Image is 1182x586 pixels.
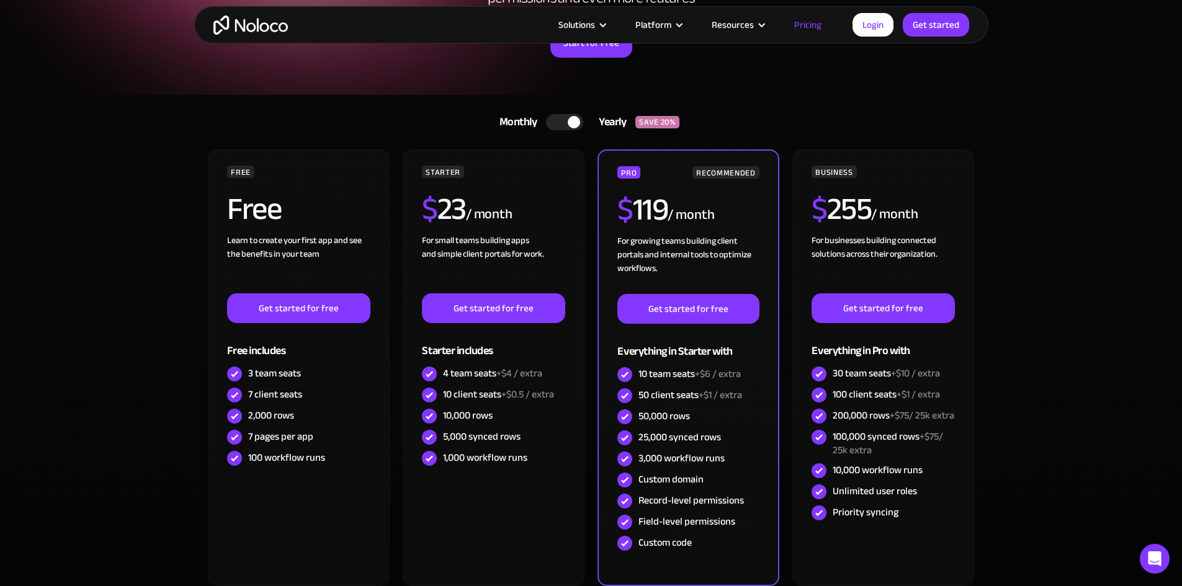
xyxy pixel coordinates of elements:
div: Custom domain [638,473,704,486]
div: Everything in Starter with [617,324,759,364]
h2: 255 [812,193,871,224]
span: +$75/ 25k extra [833,427,943,459]
div: For growing teams building client portals and internal tools to optimize workflows. [617,234,759,294]
div: Yearly [583,113,635,131]
a: Get started [903,13,969,37]
div: 10,000 workflow runs [833,463,923,477]
div: STARTER [422,166,463,178]
div: Resources [712,17,754,33]
span: +$0.5 / extra [501,385,554,404]
div: Solutions [558,17,595,33]
div: 1,000 workflow runs [443,451,527,464]
div: 100 client seats [833,388,940,401]
div: 5,000 synced rows [443,430,521,443]
div: 10,000 rows [443,409,493,422]
div: / month [466,205,513,224]
span: +$4 / extra [496,364,542,383]
div: Monthly [484,113,547,131]
div: 30 team seats [833,366,940,380]
div: SAVE 20% [635,116,679,128]
div: 3,000 workflow runs [638,451,725,465]
div: 25,000 synced rows [638,430,721,444]
span: +$10 / extra [891,364,940,383]
div: Open Intercom Messenger [1140,544,1170,574]
a: Get started for free [227,293,370,323]
div: 10 client seats [443,388,554,401]
div: Unlimited user roles [833,484,917,498]
a: Get started for free [422,293,565,323]
h2: Free [227,193,281,224]
div: Priority syncing [833,505,898,519]
div: 200,000 rows [833,409,954,422]
div: / month [668,205,714,225]
div: Starter includes [422,323,565,363]
a: Pricing [779,17,837,33]
div: 7 client seats [248,388,302,401]
div: 4 team seats [443,366,542,380]
a: Login [853,13,893,37]
span: $ [812,180,827,238]
span: +$6 / extra [695,365,741,383]
span: $ [617,180,633,239]
div: Solutions [543,17,620,33]
div: PRO [617,166,640,179]
div: Platform [635,17,671,33]
div: Everything in Pro with [812,323,954,363]
div: 2,000 rows [248,409,294,422]
div: For small teams building apps and simple client portals for work. ‍ [422,234,565,293]
div: Record-level permissions [638,494,744,507]
div: Resources [696,17,779,33]
span: +$1 / extra [699,386,742,404]
h2: 119 [617,194,668,225]
div: / month [871,205,918,224]
div: Custom code [638,536,692,549]
div: Platform [620,17,696,33]
div: For businesses building connected solutions across their organization. ‍ [812,234,954,293]
div: 50 client seats [638,388,742,402]
div: 10 team seats [638,367,741,381]
span: $ [422,180,437,238]
a: Get started for free [812,293,954,323]
div: BUSINESS [812,166,856,178]
div: Free includes [227,323,370,363]
span: +$1 / extra [897,385,940,404]
div: 3 team seats [248,366,301,380]
div: Field-level permissions [638,515,735,528]
a: Get started for free [617,294,759,324]
div: RECOMMENDED [692,166,759,179]
div: Learn to create your first app and see the benefits in your team ‍ [227,234,370,293]
a: home [213,16,288,35]
span: +$75/ 25k extra [890,406,954,425]
div: 100,000 synced rows [833,430,954,457]
div: 7 pages per app [248,430,313,443]
div: FREE [227,166,254,178]
div: 100 workflow runs [248,451,325,464]
div: 50,000 rows [638,409,690,423]
h2: 23 [422,193,466,224]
